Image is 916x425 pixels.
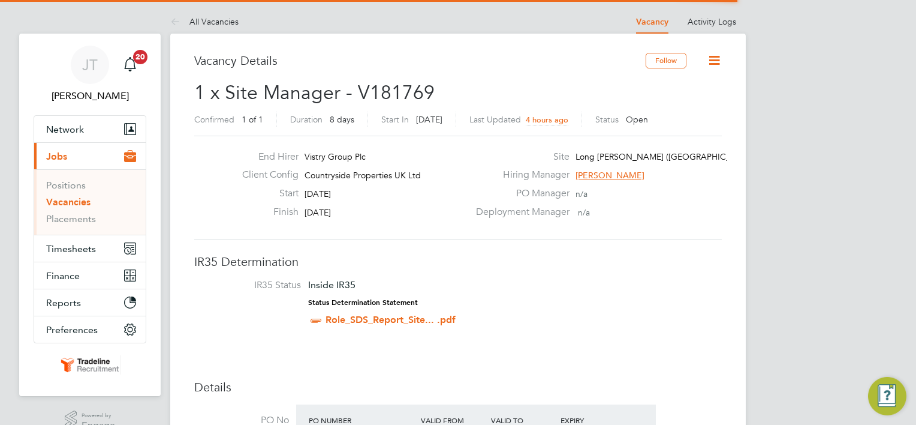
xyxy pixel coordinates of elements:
strong: Status Determination Statement [308,298,418,307]
label: Client Config [233,169,299,181]
span: Countryside Properties UK Ltd [305,170,421,181]
span: Long [PERSON_NAME] ([GEOGRAPHIC_DATA]) [575,151,757,162]
a: Activity Logs [688,16,736,27]
button: Network [34,116,146,142]
a: Positions [46,179,86,191]
span: Finance [46,270,80,282]
span: Inside IR35 [308,279,355,291]
button: Jobs [34,143,146,169]
a: 20 [118,46,142,84]
div: Jobs [34,169,146,235]
label: Status [595,114,619,125]
label: Confirmed [194,114,234,125]
h3: IR35 Determination [194,254,722,270]
span: [DATE] [305,207,331,218]
label: IR35 Status [206,279,301,292]
nav: Main navigation [19,34,161,396]
label: Duration [290,114,323,125]
button: Finance [34,262,146,289]
a: Placements [46,213,96,225]
span: Reports [46,297,81,309]
button: Reports [34,289,146,316]
a: Go to home page [34,355,146,375]
span: Timesheets [46,243,96,255]
a: Role_SDS_Report_Site... .pdf [326,314,456,325]
img: tradelinerecruitment-logo-retina.png [59,355,121,375]
span: Preferences [46,324,98,336]
label: Hiring Manager [469,169,570,181]
label: End Hirer [233,151,299,163]
span: [DATE] [305,188,331,199]
span: Network [46,124,84,135]
h3: Vacancy Details [194,53,646,68]
a: Vacancy [636,17,668,27]
span: n/a [575,188,587,199]
a: JT[PERSON_NAME] [34,46,146,103]
h3: Details [194,379,722,395]
span: Powered by [82,411,115,421]
span: n/a [578,207,590,218]
span: Jobs [46,151,67,162]
span: JT [82,57,98,73]
span: 1 x Site Manager - V181769 [194,81,435,104]
span: Jemima Topping [34,89,146,103]
label: Site [469,151,570,163]
a: All Vacancies [170,16,239,27]
span: Open [626,114,648,125]
span: 4 hours ago [526,115,568,125]
label: Start In [381,114,409,125]
button: Engage Resource Center [868,377,906,415]
span: 20 [133,50,147,64]
span: 1 of 1 [242,114,263,125]
button: Preferences [34,316,146,343]
span: [DATE] [416,114,442,125]
label: Start [233,187,299,200]
button: Follow [646,53,686,68]
span: [PERSON_NAME] [575,170,644,181]
span: 8 days [330,114,354,125]
button: Timesheets [34,235,146,262]
label: Last Updated [469,114,521,125]
label: Finish [233,206,299,219]
label: PO Manager [469,187,570,200]
label: Deployment Manager [469,206,570,219]
span: Vistry Group Plc [305,151,366,162]
a: Vacancies [46,196,91,208]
